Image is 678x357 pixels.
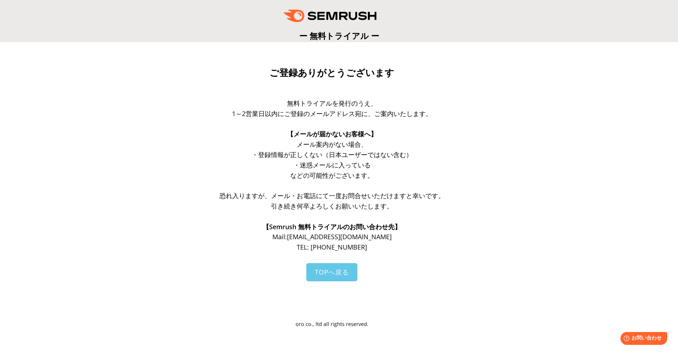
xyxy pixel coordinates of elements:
[296,321,368,327] span: oro co., ltd all rights reserved.
[297,243,367,251] span: TEL: [PHONE_NUMBER]
[272,232,392,241] span: Mail: [EMAIL_ADDRESS][DOMAIN_NAME]
[297,140,367,149] span: メール案内がない場合、
[315,268,349,276] span: TOPへ戻る
[299,30,379,41] span: ー 無料トライアル ー
[269,67,394,78] span: ご登録ありがとうございます
[252,150,412,159] span: ・登録情報が正しくない（日本ユーザーではない含む）
[287,130,377,138] span: 【メールが届かないお客様へ】
[614,329,670,349] iframe: Help widget launcher
[219,191,445,200] span: 恐れ入りますが、メール・お電話にて一度お問合せいただけますと幸いです。
[293,161,371,169] span: ・迷惑メールに入っている
[271,202,393,210] span: 引き続き何卒よろしくお願いいたします。
[232,109,432,118] span: 1～2営業日以内にご登録のメールアドレス宛に、ご案内いたします。
[290,171,374,180] span: などの可能性がございます。
[306,263,357,281] a: TOPへ戻る
[263,222,401,231] span: 【Semrush 無料トライアルのお問い合わせ先】
[287,99,377,107] span: 無料トライアルを発行のうえ、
